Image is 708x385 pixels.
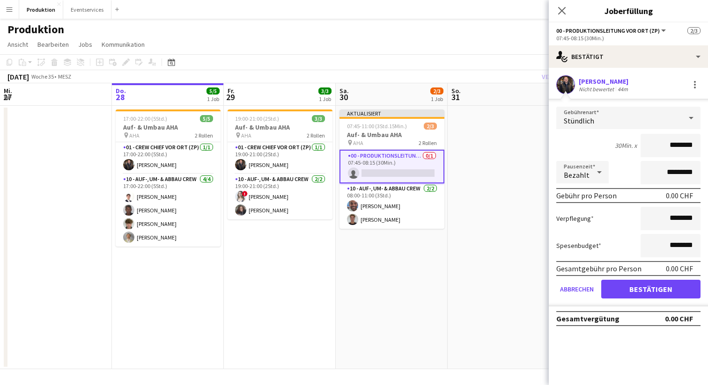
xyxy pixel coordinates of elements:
[549,5,708,17] h3: Joberfüllung
[241,132,251,139] span: AHA
[74,38,96,51] a: Jobs
[556,191,617,200] div: Gebühr pro Person
[666,191,693,200] div: 0.00 CHF
[226,92,235,102] span: 29
[450,92,461,102] span: 31
[228,109,332,219] app-job-card: 19:00-21:00 (2Std.)3/3Auf- & Umbau AHA AHA2 Rollen01 - Crew Chief vor Ort (ZP)1/119:00-21:00 (2St...
[556,27,660,34] span: 00 - Produktionsleitung vor Ort (ZP)
[116,109,221,247] app-job-card: 17:00-22:00 (5Std.)5/5Auf- & Umbau AHA AHA2 Rollen01 - Crew Chief vor Ort (ZP)1/117:00-22:00 (5St...
[665,314,693,323] div: 0.00 CHF
[116,87,126,95] span: Do.
[564,116,594,125] span: Stündlich
[556,264,642,273] div: Gesamtgebühr pro Person
[347,123,407,130] span: 07:45-11:00 (3Std.15Min.)
[556,280,597,298] button: Abbrechen
[116,123,221,131] h3: Auf- & Umbau AHA
[228,123,332,131] h3: Auf- & Umbau AHA
[7,40,28,49] span: Ansicht
[31,73,54,80] span: Woche 35
[228,174,332,219] app-card-role: 10 - Auf-, Um- & Abbau Crew2/219:00-21:00 (2Std.)![PERSON_NAME][PERSON_NAME]
[37,40,69,49] span: Bearbeiten
[579,86,616,93] div: Nicht bewertet
[206,87,220,94] span: 5/5
[78,40,92,49] span: Jobs
[579,77,630,86] div: [PERSON_NAME]
[34,38,73,51] a: Bearbeiten
[235,115,279,122] span: 19:00-21:00 (2Std.)
[339,109,444,117] div: Aktualisiert
[102,40,145,49] span: Kommunikation
[430,87,443,94] span: 2/3
[549,45,708,68] div: Bestätigt
[116,142,221,174] app-card-role: 01 - Crew Chief vor Ort (ZP)1/117:00-22:00 (5Std.)[PERSON_NAME]
[424,123,437,130] span: 2/3
[2,92,12,102] span: 27
[339,87,349,95] span: Sa.
[63,0,111,19] button: Eventservices
[339,150,444,183] app-card-role: 00 - Produktionsleitung vor Ort (ZP)0/107:45-08:15 (30Min.)
[7,72,29,81] div: [DATE]
[312,115,325,122] span: 3/3
[4,38,32,51] a: Ansicht
[123,115,167,122] span: 17:00-22:00 (5Std.)
[615,141,637,150] div: 30Min. x
[7,22,64,36] h1: Produktion
[19,0,63,19] button: Produktion
[556,214,594,223] label: Verpflegung
[666,264,693,273] div: 0.00 CHF
[339,109,444,229] app-job-card: Aktualisiert07:45-11:00 (3Std.15Min.)2/3Auf- & Umbau AHA AHA2 Rollen00 - Produktionsleitung vor O...
[129,132,140,139] span: AHA
[451,87,461,95] span: So.
[564,170,590,180] span: Bezahlt
[616,86,630,93] div: 44m
[353,139,363,146] span: AHA
[242,191,248,196] span: !
[687,27,701,34] span: 2/3
[556,27,667,34] button: 00 - Produktionsleitung vor Ort (ZP)
[4,87,12,95] span: Mi.
[601,280,701,298] button: Bestätigen
[556,35,701,42] div: 07:45-08:15 (30Min.)
[556,314,619,323] div: Gesamtvergütung
[98,38,148,51] a: Kommunikation
[58,73,71,80] div: MESZ
[431,95,443,102] div: 1 Job
[419,139,437,146] span: 2 Rollen
[195,132,213,139] span: 2 Rollen
[318,87,332,94] span: 3/3
[338,92,349,102] span: 30
[556,241,601,250] label: Spesenbudget
[207,95,219,102] div: 1 Job
[114,92,126,102] span: 28
[116,174,221,247] app-card-role: 10 - Auf-, Um- & Abbau Crew4/417:00-22:00 (5Std.)[PERSON_NAME][PERSON_NAME][PERSON_NAME][PERSON_N...
[339,183,444,229] app-card-role: 10 - Auf-, Um- & Abbau Crew2/208:00-11:00 (3Std.)[PERSON_NAME][PERSON_NAME]
[228,87,235,95] span: Fr.
[228,142,332,174] app-card-role: 01 - Crew Chief vor Ort (ZP)1/119:00-21:00 (2Std.)[PERSON_NAME]
[339,131,444,139] h3: Auf- & Umbau AHA
[319,95,331,102] div: 1 Job
[200,115,213,122] span: 5/5
[307,132,325,139] span: 2 Rollen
